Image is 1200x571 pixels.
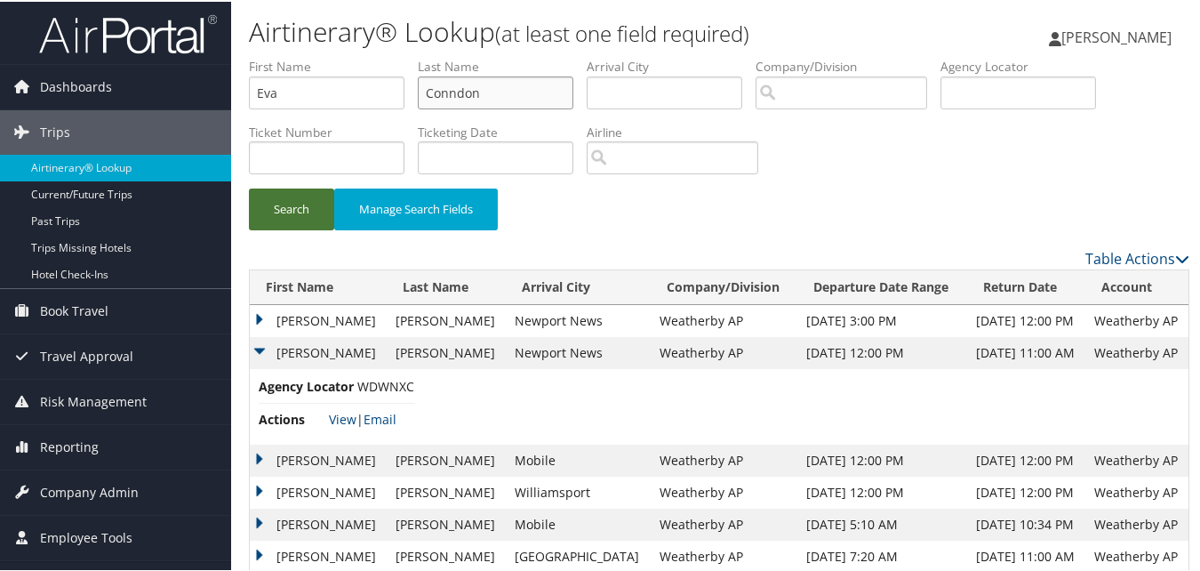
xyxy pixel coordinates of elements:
span: Trips [40,109,70,153]
th: Return Date: activate to sort column ascending [967,269,1085,303]
td: Weatherby AP [651,303,798,335]
td: [PERSON_NAME] [250,539,387,571]
td: Mobile [506,507,650,539]
td: [DATE] 10:34 PM [967,507,1085,539]
td: Weatherby AP [1085,335,1188,367]
td: Weatherby AP [1085,303,1188,335]
td: [DATE] 7:20 AM [797,539,967,571]
span: Employee Tools [40,514,132,559]
th: Arrival City: activate to sort column ascending [506,269,650,303]
span: Company Admin [40,469,139,513]
span: Dashboards [40,63,112,108]
label: Company/Division [756,56,940,74]
th: Departure Date Range: activate to sort column ascending [797,269,967,303]
a: [PERSON_NAME] [1049,9,1189,62]
span: Travel Approval [40,333,133,377]
td: Weatherby AP [1085,443,1188,475]
td: Williamsport [506,475,650,507]
span: Actions [259,408,325,428]
td: [DATE] 11:00 AM [967,539,1085,571]
small: (at least one field required) [495,17,749,46]
label: Arrival City [587,56,756,74]
td: [PERSON_NAME] [387,539,506,571]
label: Ticket Number [249,122,418,140]
span: Agency Locator [259,375,354,395]
button: Search [249,187,334,229]
button: Manage Search Fields [334,187,498,229]
label: Ticketing Date [418,122,587,140]
td: Newport News [506,303,650,335]
td: Weatherby AP [651,443,798,475]
td: [PERSON_NAME] [250,475,387,507]
td: [PERSON_NAME] [250,303,387,335]
td: [PERSON_NAME] [387,303,506,335]
span: [PERSON_NAME] [1061,26,1172,45]
td: Weatherby AP [1085,539,1188,571]
td: Weatherby AP [651,475,798,507]
td: [PERSON_NAME] [250,335,387,367]
td: [PERSON_NAME] [387,507,506,539]
td: Weatherby AP [651,539,798,571]
a: Table Actions [1085,247,1189,267]
td: Weatherby AP [1085,507,1188,539]
td: [GEOGRAPHIC_DATA] [506,539,650,571]
label: Airline [587,122,772,140]
th: Company/Division [651,269,798,303]
td: [PERSON_NAME] [250,443,387,475]
label: Last Name [418,56,587,74]
th: Last Name: activate to sort column ascending [387,269,506,303]
td: Weatherby AP [651,335,798,367]
td: [PERSON_NAME] [387,475,506,507]
td: [PERSON_NAME] [387,443,506,475]
a: View [329,409,356,426]
span: WDWNXC [357,376,414,393]
span: Reporting [40,423,99,468]
label: Agency Locator [940,56,1109,74]
span: | [329,409,396,426]
td: [DATE] 12:00 PM [967,303,1085,335]
a: Email [364,409,396,426]
td: [DATE] 12:00 PM [967,443,1085,475]
td: [PERSON_NAME] [387,335,506,367]
td: Mobile [506,443,650,475]
td: Weatherby AP [651,507,798,539]
td: [DATE] 12:00 PM [797,443,967,475]
td: [DATE] 5:10 AM [797,507,967,539]
span: Book Travel [40,287,108,332]
td: [PERSON_NAME] [250,507,387,539]
img: airportal-logo.png [39,12,217,53]
td: [DATE] 12:00 PM [797,335,967,367]
th: First Name: activate to sort column ascending [250,269,387,303]
label: First Name [249,56,418,74]
td: [DATE] 12:00 PM [797,475,967,507]
h1: Airtinerary® Lookup [249,12,876,49]
span: Risk Management [40,378,147,422]
td: Newport News [506,335,650,367]
th: Account: activate to sort column ascending [1085,269,1188,303]
td: Weatherby AP [1085,475,1188,507]
td: [DATE] 3:00 PM [797,303,967,335]
td: [DATE] 12:00 PM [967,475,1085,507]
td: [DATE] 11:00 AM [967,335,1085,367]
